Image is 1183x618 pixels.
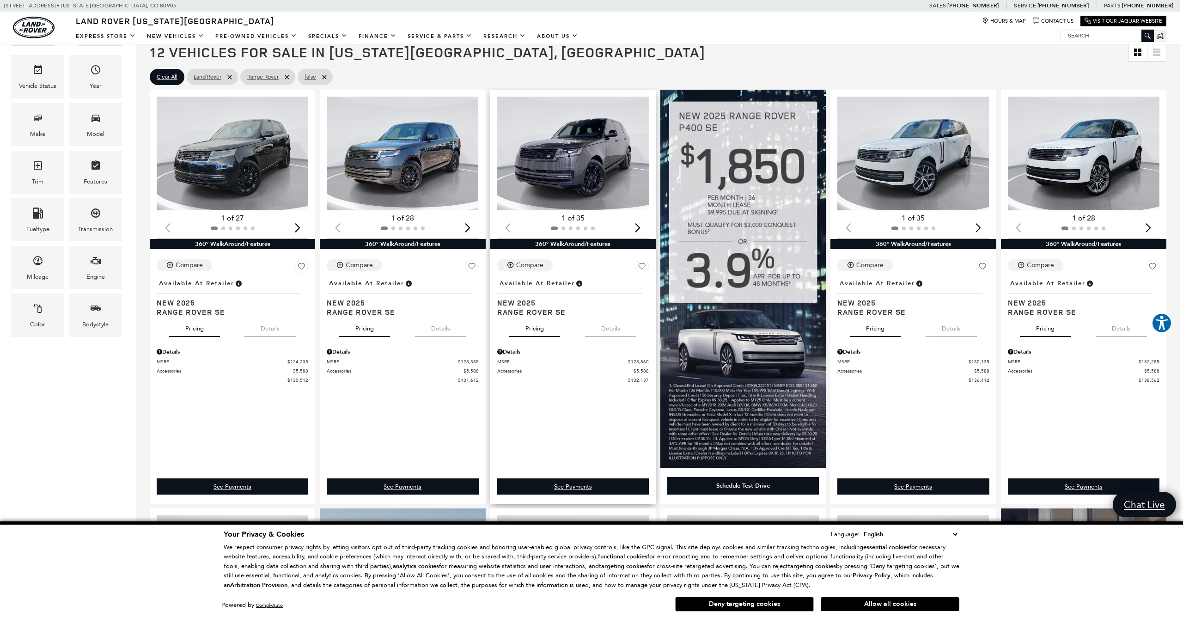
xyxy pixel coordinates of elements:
[497,97,649,210] div: 1 / 2
[915,278,923,288] span: Vehicle is in stock and ready for immediate delivery. Due to demand, availability is subject to c...
[1033,18,1073,24] a: Contact Us
[1008,277,1159,317] a: Available at RetailerNew 2025Range Rover SE
[599,562,647,570] strong: targeting cookies
[1152,313,1172,333] button: Explore your accessibility options
[327,298,471,307] span: New 2025
[339,317,390,337] button: pricing tab
[244,317,296,337] button: details tab
[1146,259,1159,277] button: Save Vehicle
[157,71,177,83] span: Clear All
[150,239,315,249] div: 360° WalkAround/Features
[157,307,301,317] span: Range Rover SE
[393,562,439,570] strong: analytics cookies
[224,529,304,539] span: Your Privacy & Cookies
[150,43,705,61] span: 12 Vehicles for Sale in [US_STATE][GEOGRAPHIC_DATA], [GEOGRAPHIC_DATA]
[1008,358,1159,365] a: MSRP $132,285
[327,97,478,210] img: 2025 Land Rover Range Rover SE 1
[929,2,946,9] span: Sales
[13,17,55,38] a: land-rover
[90,205,101,224] span: Transmission
[667,477,819,495] div: Schedule Test Drive
[497,259,553,271] button: Compare Vehicle
[837,358,968,365] span: MSRP
[221,602,283,608] div: Powered by
[303,28,353,44] a: Specials
[837,259,893,271] button: Compare Vehicle
[458,377,479,384] span: $131,612
[82,319,109,330] div: Bodystyle
[291,217,304,238] div: Next slide
[69,55,122,98] div: YearYear
[346,261,373,269] div: Compare
[716,482,770,490] div: Schedule Test Drive
[90,253,101,272] span: Engine
[11,294,64,337] div: ColorColor
[837,348,989,356] div: Pricing Details - Range Rover SE
[1014,2,1036,9] span: Service
[327,358,457,365] span: MSRP
[837,377,989,384] a: $136,412
[415,317,466,337] button: details tab
[4,2,177,9] a: [STREET_ADDRESS] • [US_STATE][GEOGRAPHIC_DATA], CO 80905
[830,239,996,249] div: 360° WalkAround/Features
[26,224,49,234] div: Fueltype
[157,97,308,210] div: 1 / 2
[157,277,308,317] a: Available at RetailerNew 2025Range Rover SE
[305,71,316,83] span: false
[327,377,478,384] a: $131,612
[1008,377,1159,384] a: $138,562
[84,177,107,187] div: Features
[1061,30,1153,41] input: Search
[90,110,101,129] span: Model
[327,478,478,495] a: See Payments
[327,307,471,317] span: Range Rover SE
[90,300,101,319] span: Bodystyle
[404,278,413,288] span: Vehicle is in stock and ready for immediate delivery. Due to demand, availability is subject to c...
[157,367,308,374] a: Accessories $5,588
[497,97,649,210] img: 2025 Land Rover Range Rover SE 1
[837,97,989,210] img: 2025 Land Rover Range Rover SE 1
[353,28,402,44] a: Finance
[78,224,113,234] div: Transmission
[32,177,43,187] div: Trim
[230,581,287,589] strong: Arbitration Provision
[1104,2,1121,9] span: Parts
[1010,278,1085,288] span: Available at Retailer
[947,2,999,9] a: [PHONE_NUMBER]
[69,151,122,194] div: FeaturesFeatures
[1128,43,1147,61] a: Grid View
[497,367,649,374] a: Accessories $5,588
[509,317,560,337] button: pricing tab
[1085,18,1162,24] a: Visit Our Jaguar Website
[169,317,220,337] button: pricing tab
[628,358,649,365] span: $125,860
[69,246,122,289] div: EngineEngine
[497,358,649,365] a: MSRP $125,860
[157,348,308,356] div: Pricing Details - Range Rover SE
[1008,213,1159,223] div: 1 of 28
[176,261,203,269] div: Compare
[327,367,463,374] span: Accessories
[327,97,478,210] div: 1 / 2
[837,478,989,495] div: undefined - Range Rover SE
[628,377,649,384] span: $132,137
[497,307,642,317] span: Range Rover SE
[90,158,101,177] span: Features
[516,261,543,269] div: Compare
[635,259,649,277] button: Save Vehicle
[32,253,43,272] span: Mileage
[575,278,583,288] span: Vehicle is in stock and ready for immediate delivery. Due to demand, availability is subject to c...
[788,562,836,570] strong: targeting cookies
[293,367,308,374] span: $5,588
[30,129,45,139] div: Make
[11,55,64,98] div: VehicleVehicle Status
[490,239,656,249] div: 360° WalkAround/Features
[837,307,982,317] span: Range Rover SE
[1144,367,1159,374] span: $5,588
[402,28,478,44] a: Service & Parts
[1008,97,1159,210] div: 1 / 2
[861,529,959,539] select: Language Select
[837,367,989,374] a: Accessories $5,588
[497,377,649,384] a: $132,137
[327,277,478,317] a: Available at RetailerNew 2025Range Rover SE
